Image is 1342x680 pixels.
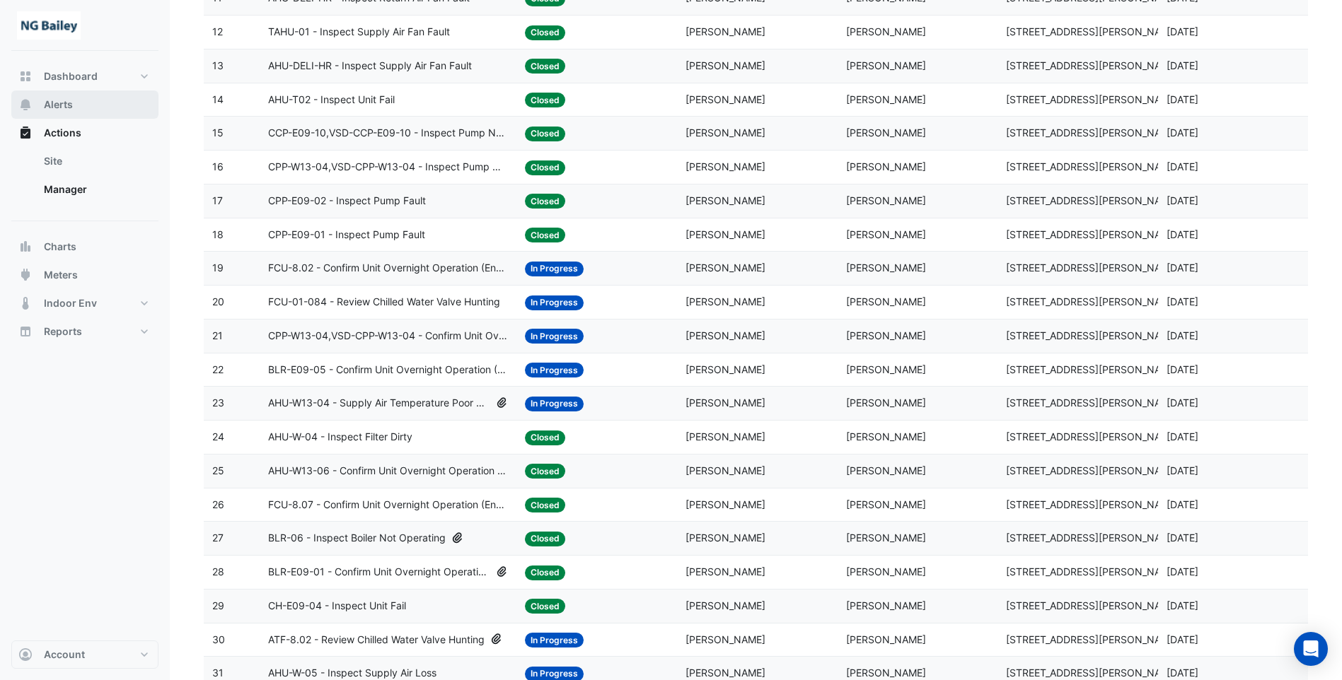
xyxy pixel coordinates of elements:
span: Closed [525,160,565,175]
span: In Progress [525,363,584,377]
button: Alerts [11,90,158,119]
span: [PERSON_NAME] [846,194,926,206]
span: 20 [212,295,224,307]
span: [PERSON_NAME] [846,532,926,544]
span: 2025-09-24T13:14:56.016 [1167,25,1198,37]
span: 17 [212,194,223,206]
span: [STREET_ADDRESS][PERSON_NAME] [1006,397,1179,409]
span: [PERSON_NAME] [686,633,765,645]
span: [PERSON_NAME] [846,93,926,105]
button: Reports [11,317,158,346]
span: 2025-09-11T08:29:10.256 [1167,532,1198,544]
span: [PERSON_NAME] [686,329,765,341]
span: BLR-E09-01 - Confirm Unit Overnight Operation (Energy Waste) [268,564,490,580]
button: Meters [11,261,158,289]
span: 23 [212,397,224,409]
span: [PERSON_NAME] [686,25,765,37]
span: [STREET_ADDRESS][PERSON_NAME] [1006,93,1179,105]
span: [PERSON_NAME] [686,667,765,679]
span: 2025-09-12T09:31:18.496 [1167,194,1198,206]
span: [PERSON_NAME] [686,464,765,476]
span: 16 [212,160,224,172]
span: 2025-09-12T09:01:17.946 [1167,262,1198,274]
span: 18 [212,228,224,240]
span: 28 [212,565,224,578]
span: [PERSON_NAME] [846,430,926,442]
span: [PERSON_NAME] [846,329,926,341]
span: [STREET_ADDRESS][PERSON_NAME] [1006,262,1179,274]
span: 2025-09-16T09:17:46.282 [1167,160,1198,172]
span: [PERSON_NAME] [846,160,926,172]
span: Charts [44,240,76,254]
span: BLR-E09-05 - Confirm Unit Overnight Operation (Energy Waste) [268,362,508,378]
span: BLR-06 - Inspect Boiler Not Operating [268,530,446,546]
span: [PERSON_NAME] [686,93,765,105]
span: [PERSON_NAME] [846,262,926,274]
span: 12 [212,25,223,37]
span: [STREET_ADDRESS][PERSON_NAME] [1006,599,1179,611]
span: Meters [44,268,78,282]
span: 14 [212,93,224,105]
img: Company Logo [17,11,81,40]
span: AHU-W13-04 - Supply Air Temperature Poor Control [268,395,490,411]
span: [PERSON_NAME] [846,228,926,240]
span: [STREET_ADDRESS][PERSON_NAME] [1006,25,1179,37]
app-icon: Alerts [18,98,33,112]
span: 2025-09-11T10:15:59.586 [1167,464,1198,476]
a: Site [33,147,158,175]
span: [PERSON_NAME] [686,194,765,206]
span: Closed [525,498,565,512]
span: AHU-DELI-HR - Inspect Supply Air Fan Fault [268,58,472,74]
span: 13 [212,59,224,71]
span: [STREET_ADDRESS][PERSON_NAME] [1006,430,1179,442]
button: Charts [11,233,158,261]
span: Account [44,647,85,662]
span: [STREET_ADDRESS][PERSON_NAME] [1006,329,1179,341]
span: [PERSON_NAME] [686,565,765,578]
span: 27 [212,532,224,544]
span: [PERSON_NAME] [846,498,926,510]
span: [STREET_ADDRESS][PERSON_NAME] [1006,667,1179,679]
span: [STREET_ADDRESS][PERSON_NAME] [1006,565,1179,578]
span: [PERSON_NAME] [846,295,926,307]
app-icon: Dashboard [18,69,33,83]
span: Closed [525,532,565,546]
span: Dashboard [44,69,98,83]
span: 2025-09-09T13:47:18.736 [1167,599,1198,611]
span: [PERSON_NAME] [686,59,765,71]
span: [PERSON_NAME] [846,667,926,679]
span: [STREET_ADDRESS][PERSON_NAME] [1006,498,1179,510]
span: Closed [525,59,565,74]
span: 15 [212,127,224,139]
span: [PERSON_NAME] [686,498,765,510]
span: Closed [525,93,565,107]
span: CH-E09-04 - Inspect Unit Fail [268,598,406,614]
span: [PERSON_NAME] [846,565,926,578]
span: CPP-E09-02 - Inspect Pump Fault [268,193,426,209]
span: 26 [212,498,224,510]
span: [PERSON_NAME] [846,397,926,409]
span: [PERSON_NAME] [846,25,926,37]
span: [STREET_ADDRESS][PERSON_NAME] [1006,59,1179,71]
span: [PERSON_NAME] [846,464,926,476]
span: 2025-09-11T08:24:32.957 [1167,565,1198,578]
span: [STREET_ADDRESS][PERSON_NAME] [1006,160,1179,172]
span: 2025-09-24T11:35:15.401 [1167,59,1198,71]
span: Reports [44,324,82,339]
span: CPP-W13-04,VSD-CPP-W13-04 - Confirm Unit Overnight Operation (Energy Waste) [268,328,508,344]
app-icon: Charts [18,240,33,254]
span: Closed [525,25,565,40]
app-icon: Indoor Env [18,296,33,310]
span: [STREET_ADDRESS][PERSON_NAME] [1006,127,1179,139]
span: [PERSON_NAME] [686,262,765,274]
span: [STREET_ADDRESS][PERSON_NAME] [1006,633,1179,645]
span: [STREET_ADDRESS][PERSON_NAME] [1006,295,1179,307]
button: Account [11,640,158,669]
span: 2025-09-05T10:20:59.053 [1167,633,1198,645]
span: [STREET_ADDRESS][PERSON_NAME] [1006,363,1179,375]
span: 2025-09-11T10:17:59.082 [1167,430,1198,442]
span: In Progress [525,295,584,310]
span: [PERSON_NAME] [846,127,926,139]
span: TAHU-01 - Inspect Supply Air Fan Fault [268,24,450,40]
span: FCU-01-084 - Review Chilled Water Valve Hunting [268,294,500,310]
